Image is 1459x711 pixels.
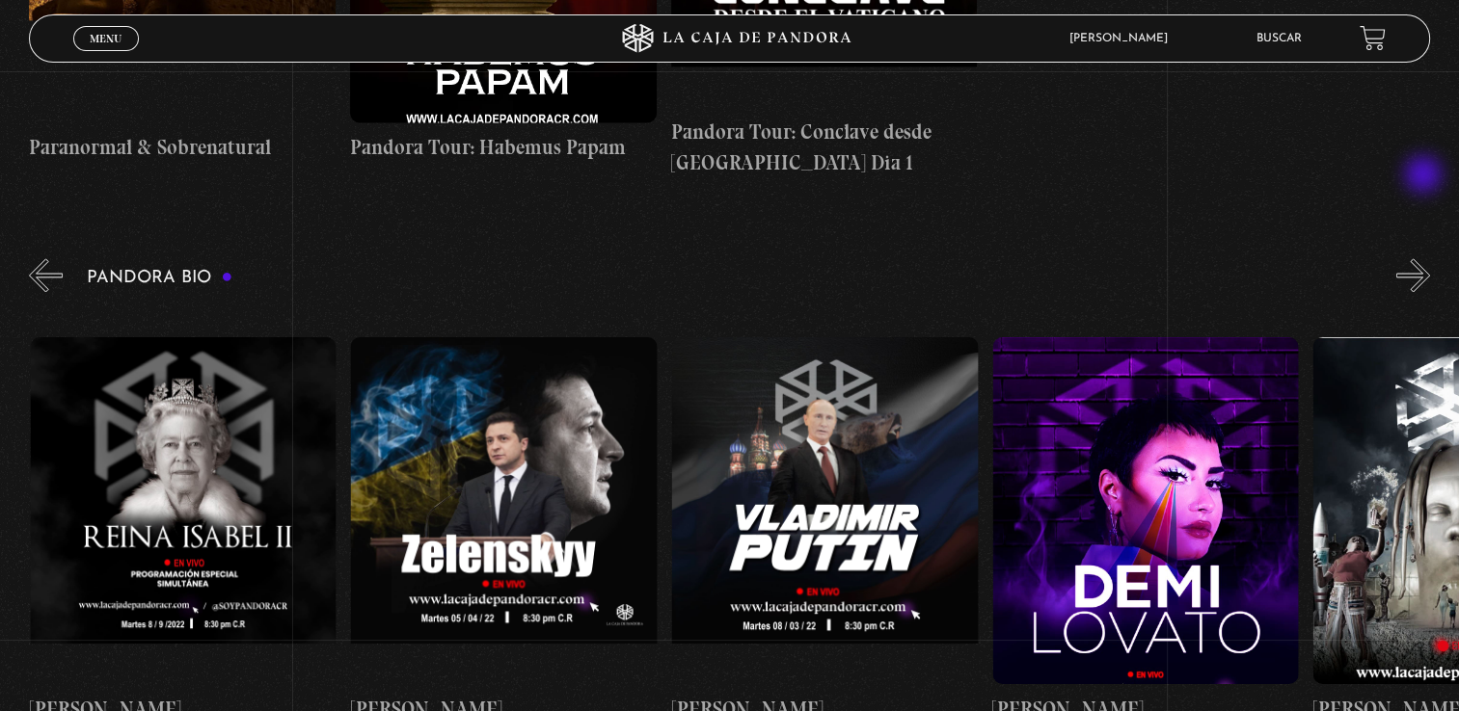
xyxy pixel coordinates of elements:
button: Previous [29,258,63,292]
button: Next [1396,258,1430,292]
span: Cerrar [83,49,128,63]
h3: Pandora Bio [87,269,232,287]
span: Menu [90,33,122,44]
h4: Pandora Tour: Habemus Papam [350,132,657,163]
h4: Paranormal & Sobrenatural [29,132,336,163]
a: Buscar [1256,33,1302,44]
span: [PERSON_NAME] [1060,33,1187,44]
h4: Pandora Tour: Conclave desde [GEOGRAPHIC_DATA] Dia 1 [671,117,978,177]
a: View your shopping cart [1360,25,1386,51]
